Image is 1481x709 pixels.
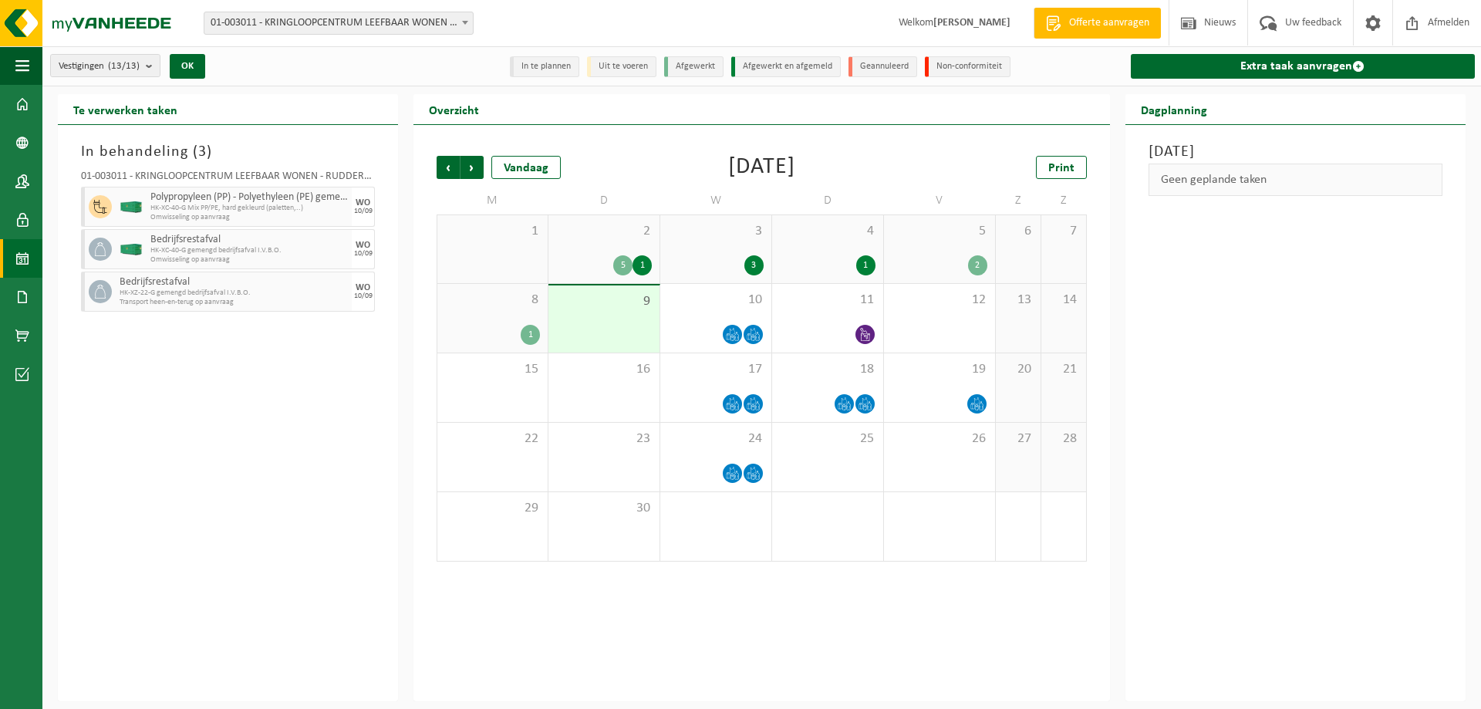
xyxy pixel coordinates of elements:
[150,191,348,204] span: Polypropyleen (PP) - Polyethyleen (PE) gemengd, hard, gekleurd
[1004,430,1033,447] span: 27
[50,54,160,77] button: Vestigingen(13/13)
[437,187,548,214] td: M
[892,361,987,378] span: 19
[1004,361,1033,378] span: 20
[120,276,348,289] span: Bedrijfsrestafval
[1149,140,1442,164] h3: [DATE]
[354,250,373,258] div: 10/09
[668,361,764,378] span: 17
[548,187,660,214] td: D
[8,675,258,709] iframe: chat widget
[120,298,348,307] span: Transport heen-en-terug op aanvraag
[892,223,987,240] span: 5
[1036,156,1087,179] a: Print
[1041,187,1087,214] td: Z
[744,255,764,275] div: 3
[892,292,987,309] span: 12
[1149,164,1442,196] div: Geen geplande taken
[1065,15,1153,31] span: Offerte aanvragen
[150,213,348,222] span: Omwisseling op aanvraag
[556,430,652,447] span: 23
[1004,223,1033,240] span: 6
[668,223,764,240] span: 3
[1034,8,1161,39] a: Offerte aanvragen
[198,144,207,160] span: 3
[780,361,875,378] span: 18
[772,187,884,214] td: D
[81,171,375,187] div: 01-003011 - KRINGLOOPCENTRUM LEEFBAAR WONEN - RUDDERVOORDE
[668,430,764,447] span: 24
[780,430,875,447] span: 25
[556,223,652,240] span: 2
[728,156,795,179] div: [DATE]
[510,56,579,77] li: In te plannen
[354,292,373,300] div: 10/09
[445,430,540,447] span: 22
[613,255,633,275] div: 5
[354,208,373,215] div: 10/09
[150,204,348,213] span: HK-XC-40-G Mix PP/PE, hard gekleurd (paletten,..)
[445,223,540,240] span: 1
[445,361,540,378] span: 15
[81,140,375,164] h3: In behandeling ( )
[1048,162,1074,174] span: Print
[170,54,205,79] button: OK
[521,325,540,345] div: 1
[150,246,348,255] span: HK-XC-40-G gemengd bedrijfsafval I.V.B.O.
[780,223,875,240] span: 4
[996,187,1041,214] td: Z
[120,244,143,255] img: HK-XC-40-GN-00
[150,255,348,265] span: Omwisseling op aanvraag
[120,289,348,298] span: HK-XZ-22-G gemengd bedrijfsafval I.V.B.O.
[120,201,143,213] img: HK-XC-40-GN-00
[660,187,772,214] td: W
[968,255,987,275] div: 2
[925,56,1010,77] li: Non-conformiteit
[668,292,764,309] span: 10
[664,56,724,77] li: Afgewerkt
[1131,54,1475,79] a: Extra taak aanvragen
[933,17,1010,29] strong: [PERSON_NAME]
[1049,223,1078,240] span: 7
[556,500,652,517] span: 30
[356,198,370,208] div: WO
[445,500,540,517] span: 29
[460,156,484,179] span: Volgende
[731,56,841,77] li: Afgewerkt en afgemeld
[892,430,987,447] span: 26
[204,12,473,34] span: 01-003011 - KRINGLOOPCENTRUM LEEFBAAR WONEN - RUDDERVOORDE
[445,292,540,309] span: 8
[108,61,140,71] count: (13/13)
[856,255,875,275] div: 1
[1049,361,1078,378] span: 21
[150,234,348,246] span: Bedrijfsrestafval
[1004,292,1033,309] span: 13
[437,156,460,179] span: Vorige
[556,361,652,378] span: 16
[1125,94,1223,124] h2: Dagplanning
[556,293,652,310] span: 9
[204,12,474,35] span: 01-003011 - KRINGLOOPCENTRUM LEEFBAAR WONEN - RUDDERVOORDE
[413,94,494,124] h2: Overzicht
[633,255,652,275] div: 1
[848,56,917,77] li: Geannuleerd
[59,55,140,78] span: Vestigingen
[884,187,996,214] td: V
[587,56,656,77] li: Uit te voeren
[356,241,370,250] div: WO
[1049,292,1078,309] span: 14
[356,283,370,292] div: WO
[780,292,875,309] span: 11
[58,94,193,124] h2: Te verwerken taken
[1049,430,1078,447] span: 28
[491,156,561,179] div: Vandaag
